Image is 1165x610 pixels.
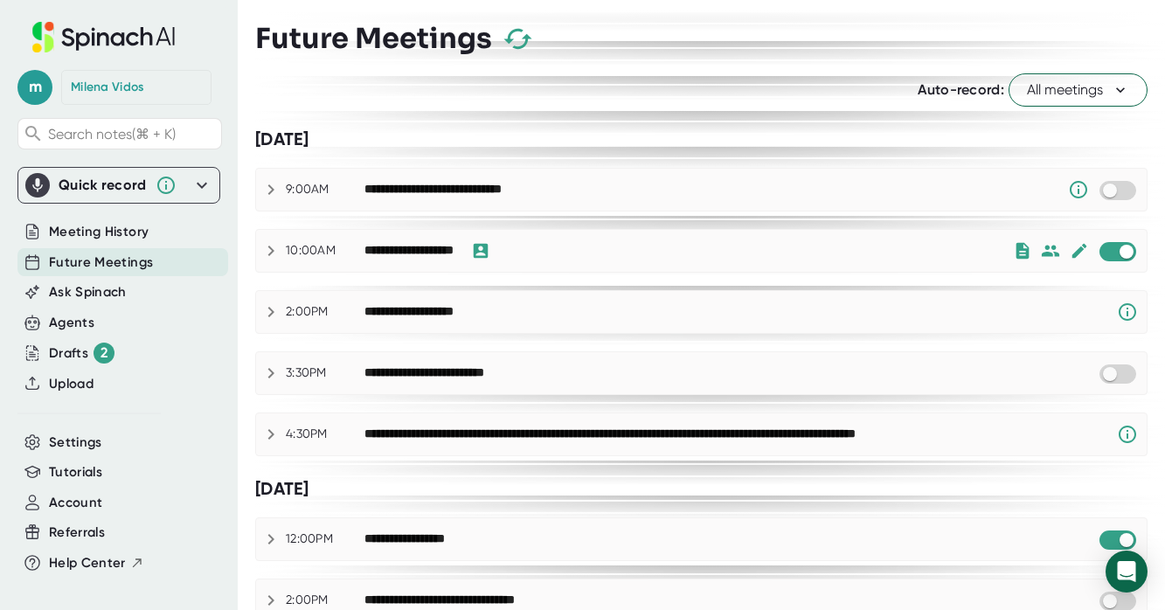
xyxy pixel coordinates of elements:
button: Account [49,493,102,513]
button: Meeting History [49,222,149,242]
span: m [17,70,52,105]
button: Future Meetings [49,253,153,273]
div: 9:00AM [286,182,364,198]
div: 2:00PM [286,593,364,608]
button: All meetings [1009,73,1148,107]
button: Drafts 2 [49,343,114,364]
button: Tutorials [49,462,102,482]
button: Help Center [49,553,144,573]
div: 2:00PM [286,304,364,320]
div: Milena Vidos [71,80,144,95]
span: Help Center [49,553,126,573]
svg: Spinach requires a video conference link. [1117,424,1138,445]
span: Search notes (⌘ + K) [48,126,176,142]
div: 4:30PM [286,426,364,442]
div: [DATE] [255,478,1148,500]
div: Open Intercom Messenger [1106,551,1148,593]
button: Agents [49,313,94,333]
button: Upload [49,374,94,394]
svg: Someone has manually disabled Spinach from this meeting. [1068,179,1089,200]
button: Ask Spinach [49,282,127,302]
div: 10:00AM [286,243,364,259]
button: Settings [49,433,102,453]
div: Drafts [49,343,114,364]
div: [DATE] [255,128,1148,150]
span: All meetings [1027,80,1129,101]
h3: Future Meetings [255,22,492,55]
div: Quick record [25,168,212,203]
svg: Spinach requires a video conference link. [1117,302,1138,322]
div: 12:00PM [286,531,364,547]
div: 3:30PM [286,365,364,381]
div: 2 [94,343,114,364]
button: Referrals [49,523,105,543]
span: Auto-record: [918,81,1004,98]
div: Quick record [59,177,147,194]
